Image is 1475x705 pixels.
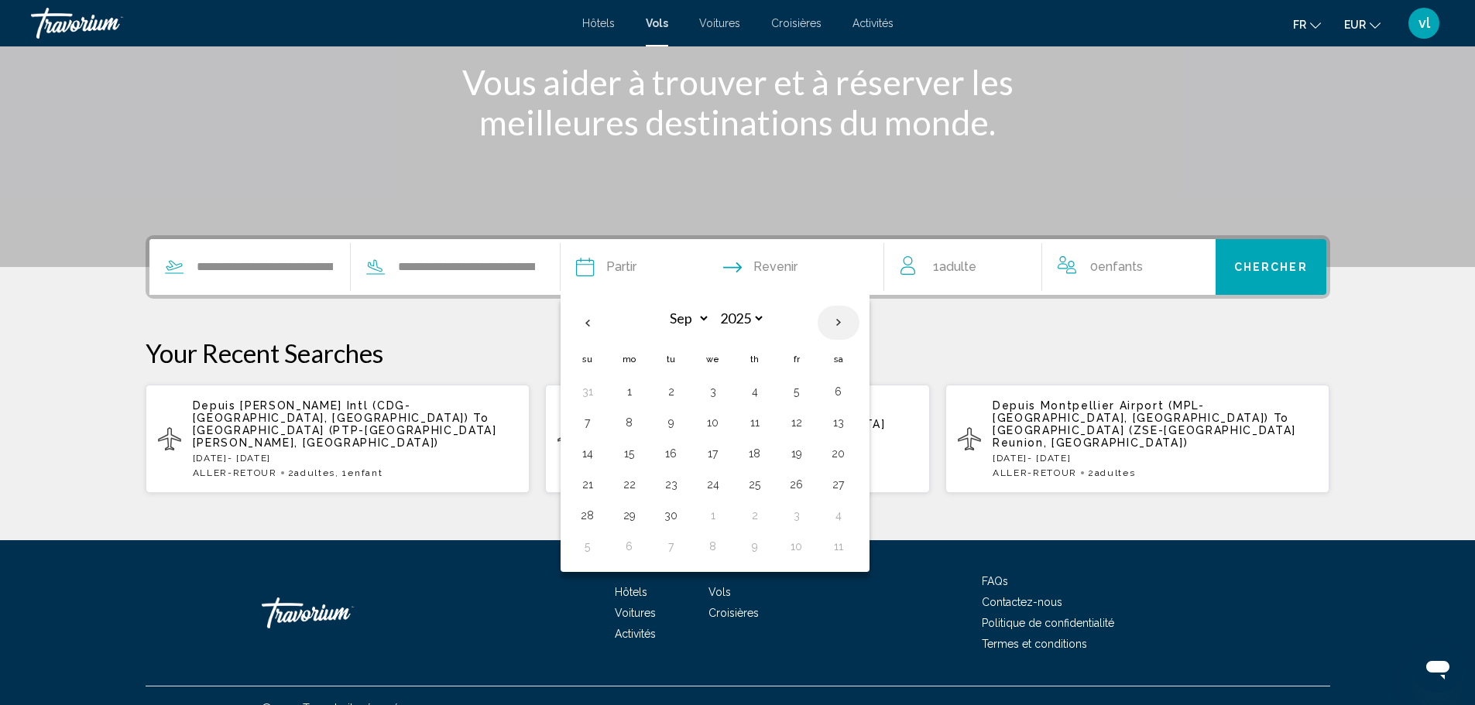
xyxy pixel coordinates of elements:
button: Day 29 [617,505,642,526]
button: Day 7 [575,412,600,433]
button: Travelers: 1 adult, 0 children [885,239,1216,295]
span: To [473,412,489,424]
span: Adulte [939,259,976,274]
button: Day 10 [784,536,809,557]
button: Depuis [PERSON_NAME] Intl (CDG-[GEOGRAPHIC_DATA], [GEOGRAPHIC_DATA]) To [GEOGRAPHIC_DATA] (PTP-[G... [146,384,530,494]
button: Day 18 [743,443,767,464]
span: , 1 [335,467,382,478]
button: Day 31 [575,381,600,402]
a: Hôtels [582,17,615,29]
button: Day 26 [784,474,809,495]
a: Travorium [31,8,567,39]
a: Termes et conditions [982,638,1087,650]
span: 2 [288,467,335,478]
button: Day 1 [617,381,642,402]
button: Change language [1293,13,1321,36]
button: Day 3 [701,381,725,402]
button: Next month [818,305,859,341]
button: Depuis Montpellier Airport (MPL-[GEOGRAPHIC_DATA], [GEOGRAPHIC_DATA]) To [GEOGRAPHIC_DATA] (ZSE-[... [945,384,1330,494]
button: Day 24 [701,474,725,495]
button: Day 7 [659,536,684,557]
div: Search widget [149,239,1326,295]
button: Day 15 [617,443,642,464]
button: Day 14 [575,443,600,464]
p: [DATE] - [DATE] [193,453,518,464]
button: Day 2 [743,505,767,526]
button: Day 10 [701,412,725,433]
span: Montpellier Airport (MPL-[GEOGRAPHIC_DATA], [GEOGRAPHIC_DATA]) [993,399,1269,424]
button: Day 5 [575,536,600,557]
button: Chercher [1216,239,1326,295]
a: Activités [615,628,656,640]
button: Day 1 [701,505,725,526]
button: Return date [723,239,798,295]
button: Depart date [576,239,636,295]
p: [DATE] - [DATE] [993,453,1318,464]
button: Day 27 [826,474,851,495]
span: FAQs [982,575,1008,587]
span: Vols [646,17,668,29]
span: EUR [1344,19,1366,31]
button: Day 2 [659,381,684,402]
iframe: Bouton de lancement de la fenêtre de messagerie [1413,643,1463,693]
button: Day 6 [826,381,851,402]
a: Activités [852,17,894,29]
span: 1 [933,256,976,278]
a: Hôtels [615,586,647,598]
button: Day 30 [659,505,684,526]
button: Day 16 [659,443,684,464]
button: Depuis [GEOGRAPHIC_DATA] ([GEOGRAPHIC_DATA]-[GEOGRAPHIC_DATA], [GEOGRAPHIC_DATA]) To [GEOGRAPHIC_... [545,384,930,494]
span: Voitures [615,607,656,619]
span: ALLER-RETOUR [193,467,277,478]
span: [GEOGRAPHIC_DATA] (ZSE-[GEOGRAPHIC_DATA] Reunion, [GEOGRAPHIC_DATA]) [993,424,1296,449]
a: Travorium [262,590,417,636]
span: Chercher [1234,262,1308,274]
span: Enfant [348,467,382,478]
h1: Vous aider à trouver et à réserver les meilleures destinations du monde. [448,62,1028,142]
a: Croisières [708,607,759,619]
button: Day 17 [701,443,725,464]
button: Day 19 [784,443,809,464]
button: User Menu [1404,7,1444,39]
span: 0 [1090,256,1143,278]
p: Your Recent Searches [146,337,1330,368]
span: Adultes [1095,467,1136,478]
a: Voitures [699,17,740,29]
button: Day 21 [575,474,600,495]
button: Previous month [567,305,609,341]
button: Day 20 [826,443,851,464]
select: Select month [660,305,710,332]
a: Politique de confidentialité [982,617,1114,629]
button: Day 4 [826,505,851,526]
button: Day 6 [617,536,642,557]
span: [PERSON_NAME] Intl (CDG-[GEOGRAPHIC_DATA], [GEOGRAPHIC_DATA]) [193,399,469,424]
button: Day 23 [659,474,684,495]
button: Day 25 [743,474,767,495]
button: Day 8 [617,412,642,433]
button: Day 3 [784,505,809,526]
button: Day 13 [826,412,851,433]
span: Enfants [1098,259,1143,274]
button: Day 12 [784,412,809,433]
a: Vols [708,586,731,598]
span: To [1274,412,1289,424]
span: Depuis [193,399,236,412]
span: [GEOGRAPHIC_DATA] (PTP-[GEOGRAPHIC_DATA][PERSON_NAME], [GEOGRAPHIC_DATA]) [193,424,497,449]
a: Contactez-nous [982,596,1062,608]
button: Day 5 [784,381,809,402]
button: Day 8 [701,536,725,557]
span: fr [1293,19,1306,31]
button: Day 9 [659,412,684,433]
span: Adultes [294,467,335,478]
span: vl [1418,15,1430,31]
a: Croisières [771,17,822,29]
button: Day 4 [743,381,767,402]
